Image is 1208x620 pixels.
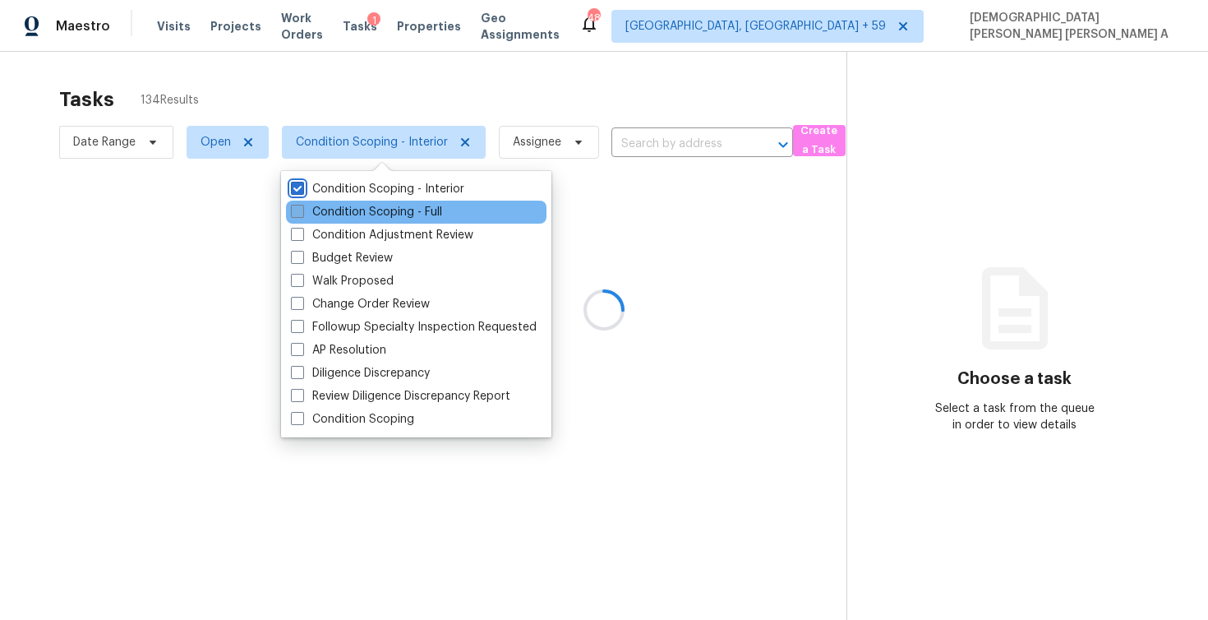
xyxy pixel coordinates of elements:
[291,181,464,197] label: Condition Scoping - Interior
[291,411,414,428] label: Condition Scoping
[291,319,537,335] label: Followup Specialty Inspection Requested
[291,365,430,382] label: Diligence Discrepancy
[291,204,442,220] label: Condition Scoping - Full
[291,250,393,266] label: Budget Review
[588,10,599,26] div: 488
[291,227,473,243] label: Condition Adjustment Review
[291,273,394,289] label: Walk Proposed
[291,296,430,312] label: Change Order Review
[291,388,510,405] label: Review Diligence Discrepancy Report
[291,342,386,359] label: AP Resolution
[367,12,380,29] div: 1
